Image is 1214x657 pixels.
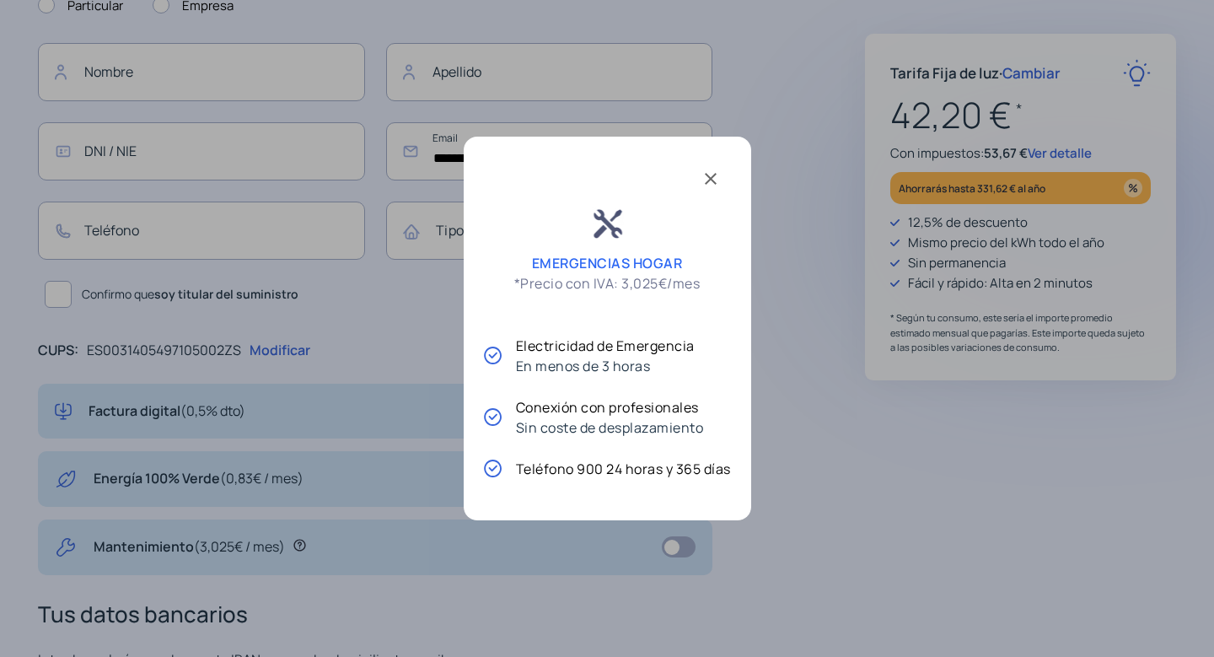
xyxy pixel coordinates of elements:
[516,356,695,376] p: En menos de 3 horas
[516,336,695,356] p: Electricidad de Emergencia
[516,417,704,438] p: Sin coste de desplazamiento
[514,273,701,293] span: *Precio con IVA: 3,025€/mes
[516,459,731,479] p: Teléfono 900 24 horas y 365 días
[516,397,704,417] p: Conexión con profesionales
[577,197,637,252] img: ico-emergencias-hogar.png
[532,253,683,273] p: EMERGENCIAS HOGAR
